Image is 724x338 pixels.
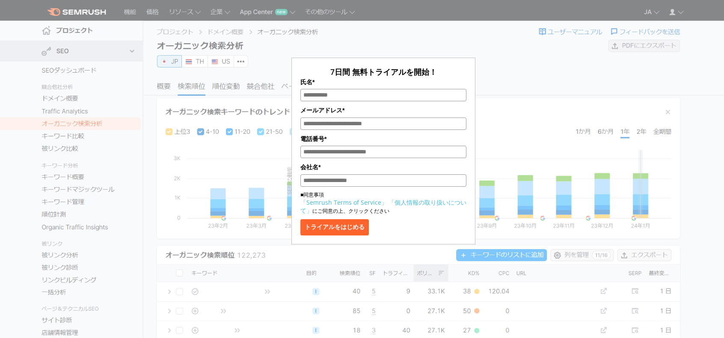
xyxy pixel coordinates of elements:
[300,219,369,235] button: トライアルをはじめる
[300,106,466,115] label: メールアドレス*
[300,191,466,215] p: ■同意事項 にご同意の上、クリックください
[330,67,437,77] span: 7日間 無料トライアルを開始！
[300,198,466,215] a: 「個人情報の取り扱いについて」
[300,198,387,206] a: 「Semrush Terms of Service」
[300,134,466,144] label: 電話番号*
